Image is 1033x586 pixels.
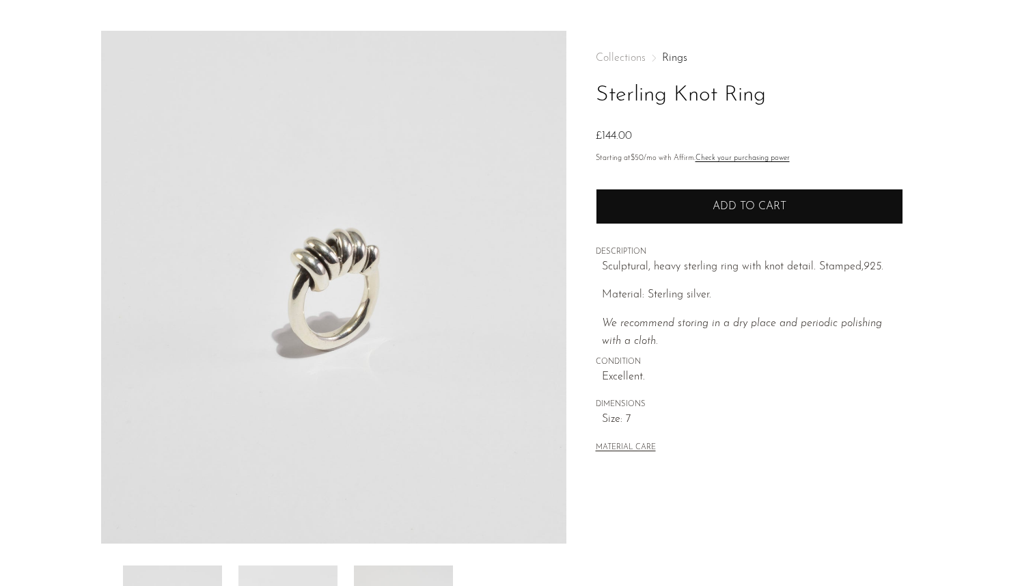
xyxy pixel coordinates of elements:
[602,287,903,304] p: Material: Sterling silver.
[596,399,903,411] span: DIMENSIONS
[596,53,903,64] nav: Breadcrumbs
[101,31,566,544] img: Sterling Knot Ring
[596,152,903,165] p: Starting at /mo with Affirm.
[596,443,656,453] button: MATERIAL CARE
[713,201,786,212] span: Add to cart
[695,155,790,162] a: Check your purchasing power - Learn more about Affirm Financing (opens in modal)
[596,131,632,142] span: £144.00
[864,261,883,272] em: 925.
[596,53,646,64] span: Collections
[631,155,644,162] span: $50
[596,78,903,113] h1: Sterling Knot Ring
[662,53,687,64] a: Rings
[596,246,903,258] span: DESCRIPTION
[596,189,903,224] button: Add to cart
[596,356,903,369] span: CONDITION
[602,258,903,276] p: Sculptural, heavy sterling ring with knot detail. Stamped,
[602,318,882,347] i: We recommend storing in a dry place and periodic polishing with a cloth.
[602,411,903,429] span: Size: 7
[602,369,903,386] span: Excellent.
